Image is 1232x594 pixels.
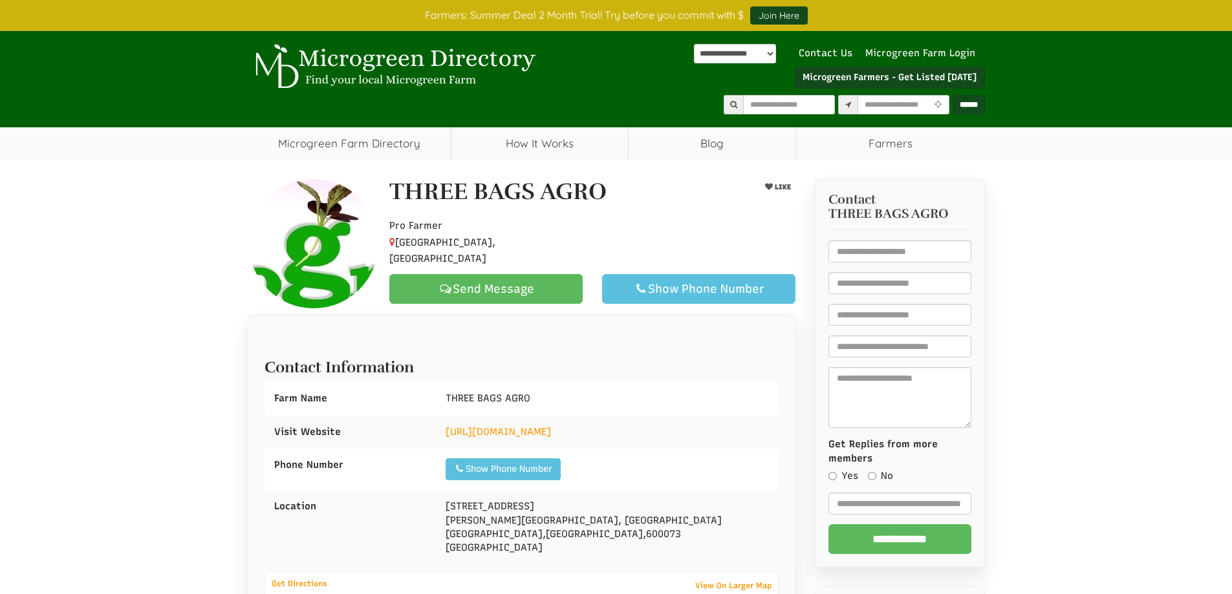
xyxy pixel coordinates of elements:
div: Location [265,490,436,523]
a: Send Message [389,274,583,304]
button: LIKE [761,179,795,195]
span: [GEOGRAPHIC_DATA], [GEOGRAPHIC_DATA] [389,237,495,265]
span: Pro Farmer [389,220,442,231]
input: Yes [828,472,837,480]
a: Join Here [750,6,808,25]
div: Show Phone Number [613,281,784,297]
a: Blog [629,127,796,160]
label: Get Replies from more members [828,438,971,465]
span: THREE BAGS AGRO [446,392,530,404]
a: Microgreen Farm Directory [248,127,451,160]
span: Farmers [797,127,985,160]
div: Farm Name [265,382,436,415]
div: Farmers: Summer Deal 2 Month Trial! Try before you commit with $ [238,6,995,25]
span: [GEOGRAPHIC_DATA] [546,528,643,540]
img: Contact THREE BAGS AGRO [249,179,378,308]
a: Microgreen Farm Login [865,47,982,59]
a: Microgreen Farmers - Get Listed [DATE] [794,67,985,89]
select: Language Translate Widget [694,44,776,63]
img: Microgreen Directory [248,44,539,89]
div: [PERSON_NAME][GEOGRAPHIC_DATA], [GEOGRAPHIC_DATA] , , [GEOGRAPHIC_DATA] [436,490,779,565]
div: Phone Number [265,449,436,482]
span: [STREET_ADDRESS] [446,500,534,512]
a: Get Directions [265,576,334,591]
span: [GEOGRAPHIC_DATA] [446,528,543,540]
div: Show Phone Number [454,463,552,476]
div: Powered by [694,44,776,63]
a: Contact Us [792,47,859,59]
a: [URL][DOMAIN_NAME] [446,426,551,438]
span: LIKE [773,183,791,191]
a: How It Works [451,127,628,160]
label: No [868,469,893,483]
input: No [868,472,876,480]
h2: Contact Information [265,352,779,376]
span: 600073 [646,528,681,540]
label: Yes [828,469,858,483]
div: Visit Website [265,416,436,449]
span: THREE BAGS AGRO [828,207,949,221]
h3: Contact [828,193,971,221]
i: Use Current Location [931,101,945,109]
ul: Profile Tabs [248,315,796,315]
h1: THREE BAGS AGRO [389,179,607,205]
